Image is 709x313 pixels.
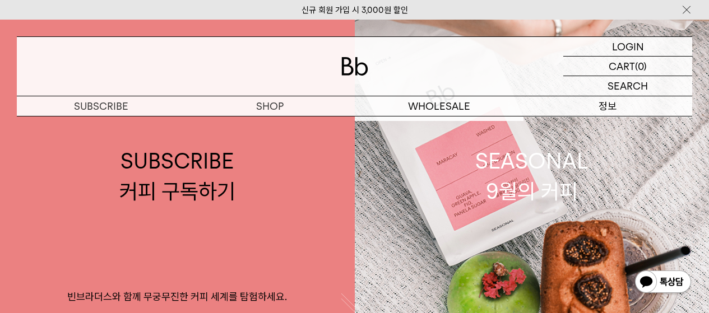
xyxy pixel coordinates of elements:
[17,96,186,116] a: SUBSCRIBE
[563,57,692,76] a: CART (0)
[635,57,647,76] p: (0)
[523,116,692,136] a: 브랜드
[608,76,648,96] p: SEARCH
[475,146,588,205] div: SEASONAL 9월의 커피
[355,116,523,136] a: 도매 서비스
[341,57,368,76] img: 로고
[355,96,523,116] p: WHOLESALE
[302,5,408,15] a: 신규 회원 가입 시 3,000원 할인
[634,269,692,296] img: 카카오톡 채널 1:1 채팅 버튼
[119,146,235,205] div: SUBSCRIBE 커피 구독하기
[523,96,692,116] p: 정보
[609,57,635,76] p: CART
[563,37,692,57] a: LOGIN
[612,37,644,56] p: LOGIN
[186,96,354,116] a: SHOP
